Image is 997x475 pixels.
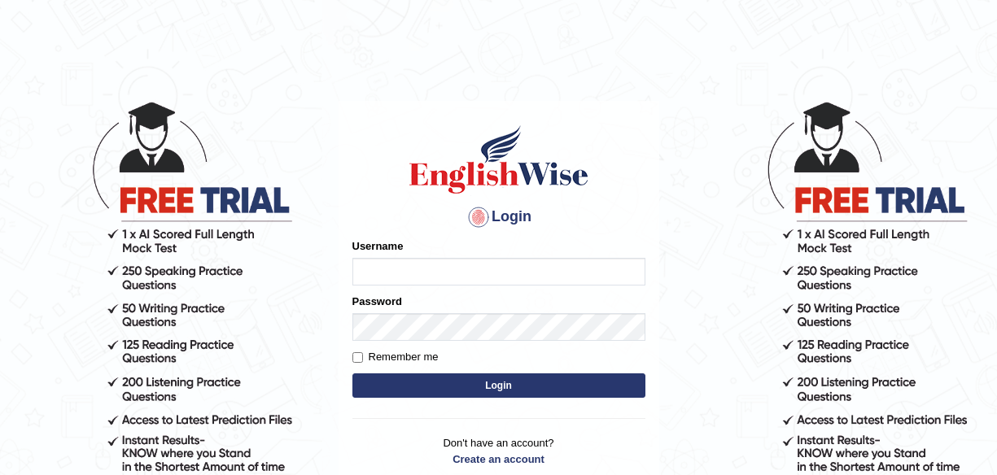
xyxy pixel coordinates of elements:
[352,349,439,365] label: Remember me
[352,238,404,254] label: Username
[352,352,363,363] input: Remember me
[406,123,592,196] img: Logo of English Wise sign in for intelligent practice with AI
[352,451,645,467] a: Create an account
[352,373,645,398] button: Login
[352,204,645,230] h4: Login
[352,294,402,309] label: Password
